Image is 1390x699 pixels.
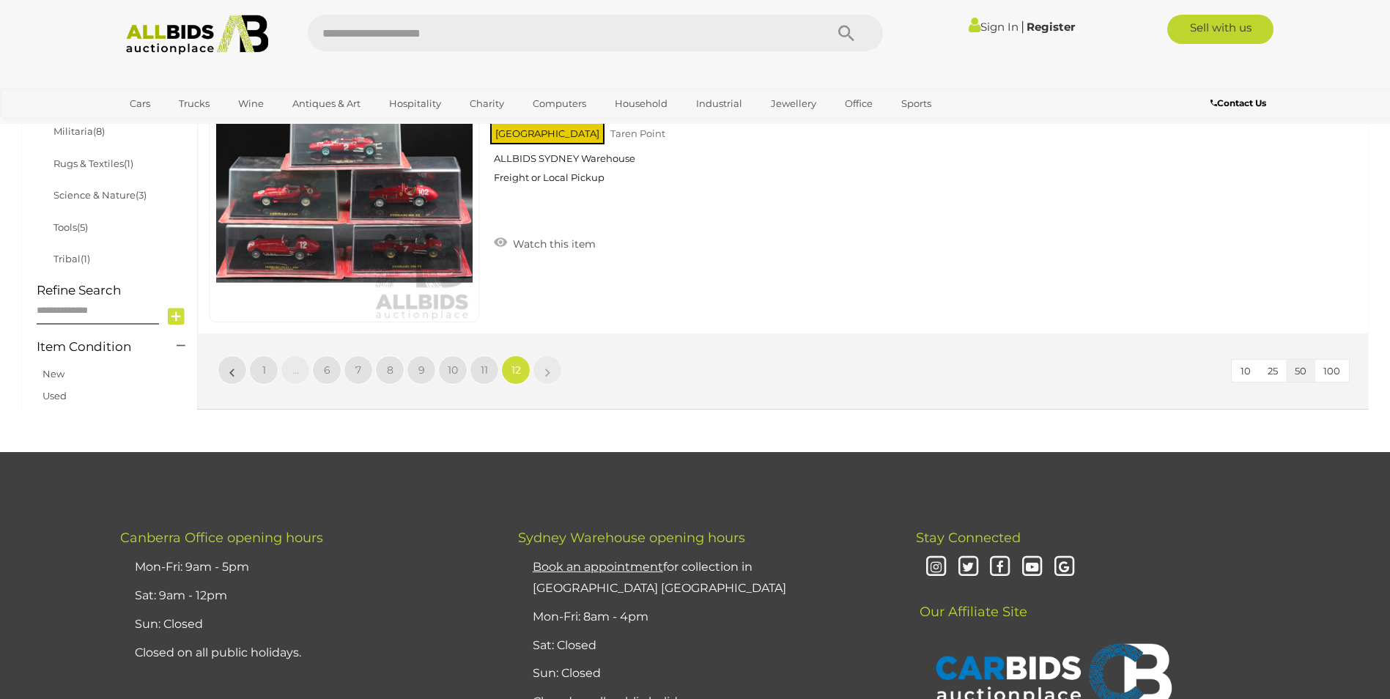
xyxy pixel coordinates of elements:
span: 25 [1268,365,1278,377]
span: (1) [81,253,90,265]
a: Household [605,92,677,116]
a: 10 [438,355,467,385]
span: (3) [136,189,147,201]
span: (8) [93,125,105,137]
a: Book an appointmentfor collection in [GEOGRAPHIC_DATA] [GEOGRAPHIC_DATA] [533,560,786,595]
a: 6 [312,355,341,385]
li: Sun: Closed [131,610,481,639]
li: Mon-Fri: 9am - 5pm [131,553,481,582]
a: Used [42,390,67,402]
span: (5) [77,221,88,233]
a: Sign In [969,20,1019,34]
i: Twitter [955,555,981,580]
a: … [281,355,310,385]
button: 50 [1286,360,1315,382]
span: 10 [448,363,458,377]
a: Wine [229,92,273,116]
a: Five Diecast Ferraris Including 156 F1, F246, 500 F2, 158 F1 -1964 , 375 F1 - 1951 - 1:43 Scale 5... [501,64,1162,195]
span: 1 [262,363,266,377]
a: Science & Nature(3) [53,189,147,201]
i: Google [1051,555,1077,580]
img: Allbids.com.au [118,15,277,55]
a: « [218,355,247,385]
a: Hospitality [380,92,451,116]
a: Charity [460,92,514,116]
li: Closed on all public holidays. [131,639,481,667]
span: 50 [1295,365,1306,377]
a: Tools(5) [53,221,88,233]
span: | [1021,18,1024,34]
i: Instagram [923,555,949,580]
a: Watch this item [490,232,599,254]
span: Canberra Office opening hours [120,530,323,546]
button: 100 [1315,360,1349,382]
a: » [533,355,562,385]
a: Trucks [169,92,219,116]
a: 11 [470,355,499,385]
i: Facebook [987,555,1013,580]
a: Tribal(1) [53,253,90,265]
h4: Item Condition [37,340,155,354]
a: 7 [344,355,373,385]
a: Sell with us [1167,15,1273,44]
li: Mon-Fri: 8am - 4pm [529,603,879,632]
button: 10 [1232,360,1260,382]
a: Industrial [687,92,752,116]
a: Contact Us [1210,95,1270,111]
span: 12 [511,363,521,377]
a: 1 [249,355,278,385]
span: Watch this item [509,237,596,251]
a: [GEOGRAPHIC_DATA] [120,116,243,140]
i: Youtube [1019,555,1045,580]
a: Computers [523,92,596,116]
u: Book an appointment [533,560,663,574]
span: 6 [324,363,330,377]
a: Register [1027,20,1075,34]
span: 9 [418,363,425,377]
span: Stay Connected [916,530,1021,546]
a: New [42,368,64,380]
span: 11 [481,363,488,377]
a: 8 [375,355,404,385]
span: (1) [124,158,133,169]
button: Search [810,15,883,51]
b: Contact Us [1210,97,1266,108]
a: Office [835,92,882,116]
button: 25 [1259,360,1287,382]
span: 8 [387,363,393,377]
li: Sat: Closed [529,632,879,660]
h4: Refine Search [37,284,193,297]
span: 10 [1241,365,1251,377]
span: 100 [1323,365,1340,377]
span: Sydney Warehouse opening hours [518,530,745,546]
a: Rugs & Textiles(1) [53,158,133,169]
a: Militaria(8) [53,125,105,137]
a: Cars [120,92,160,116]
li: Sat: 9am - 12pm [131,582,481,610]
span: Our Affiliate Site [916,582,1027,620]
a: Antiques & Art [283,92,370,116]
a: Jewellery [761,92,826,116]
span: 7 [355,363,361,377]
a: 9 [407,355,436,385]
img: 55127-6a.JPG [216,65,473,322]
li: Sun: Closed [529,659,879,688]
a: Sports [892,92,941,116]
a: 12 [501,355,531,385]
